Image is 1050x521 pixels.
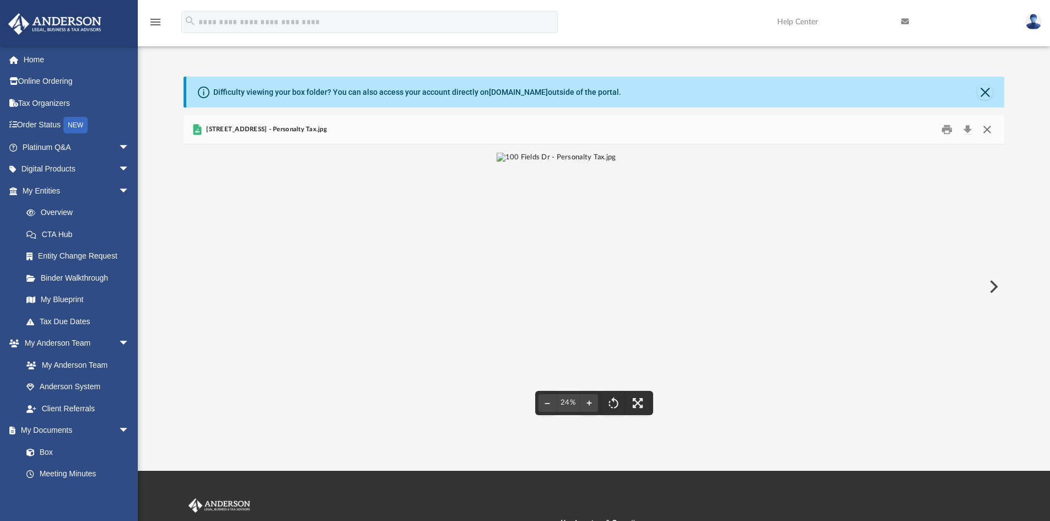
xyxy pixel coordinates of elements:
a: My Blueprint [15,289,141,311]
a: CTA Hub [15,223,146,245]
button: Zoom in [580,391,598,415]
span: arrow_drop_down [119,158,141,181]
a: Digital Productsarrow_drop_down [8,158,146,180]
img: 100 Fields Dr - Personalty Tax.jpg [497,153,616,421]
button: Close [977,84,993,100]
i: menu [149,15,162,29]
button: Download [957,121,977,138]
span: arrow_drop_down [119,180,141,202]
div: NEW [63,117,88,133]
i: search [184,15,196,27]
a: My Entitiesarrow_drop_down [8,180,146,202]
span: [STREET_ADDRESS] - Personalty Tax.jpg [204,125,327,135]
button: Zoom out [539,391,556,415]
a: My Anderson Teamarrow_drop_down [8,332,141,355]
div: Difficulty viewing your box folder? You can also access your account directly on outside of the p... [213,87,621,98]
div: File preview [184,144,1005,429]
a: Online Ordering [8,71,146,93]
a: Platinum Q&Aarrow_drop_down [8,136,146,158]
span: arrow_drop_down [119,332,141,355]
img: Anderson Advisors Platinum Portal [5,13,105,35]
a: Tax Due Dates [15,310,146,332]
button: Next File [981,271,1005,302]
a: Binder Walkthrough [15,267,146,289]
button: Print [936,121,958,138]
a: My Documentsarrow_drop_down [8,420,141,442]
img: User Pic [1025,14,1042,30]
a: Box [15,441,135,463]
div: Preview [184,115,1005,429]
a: Meeting Minutes [15,463,141,485]
a: Overview [15,202,146,224]
div: Current zoom level [556,399,580,406]
button: Rotate left [601,391,626,415]
a: Entity Change Request [15,245,146,267]
img: Anderson Advisors Platinum Portal [186,498,252,513]
a: Home [8,49,146,71]
button: Close [977,121,997,138]
button: Enter fullscreen [626,391,650,415]
a: Tax Organizers [8,92,146,114]
a: Anderson System [15,376,141,398]
a: Client Referrals [15,398,141,420]
a: Order StatusNEW [8,114,146,137]
a: My Anderson Team [15,354,135,376]
a: menu [149,21,162,29]
span: arrow_drop_down [119,136,141,159]
a: [DOMAIN_NAME] [489,88,548,96]
span: arrow_drop_down [119,420,141,442]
